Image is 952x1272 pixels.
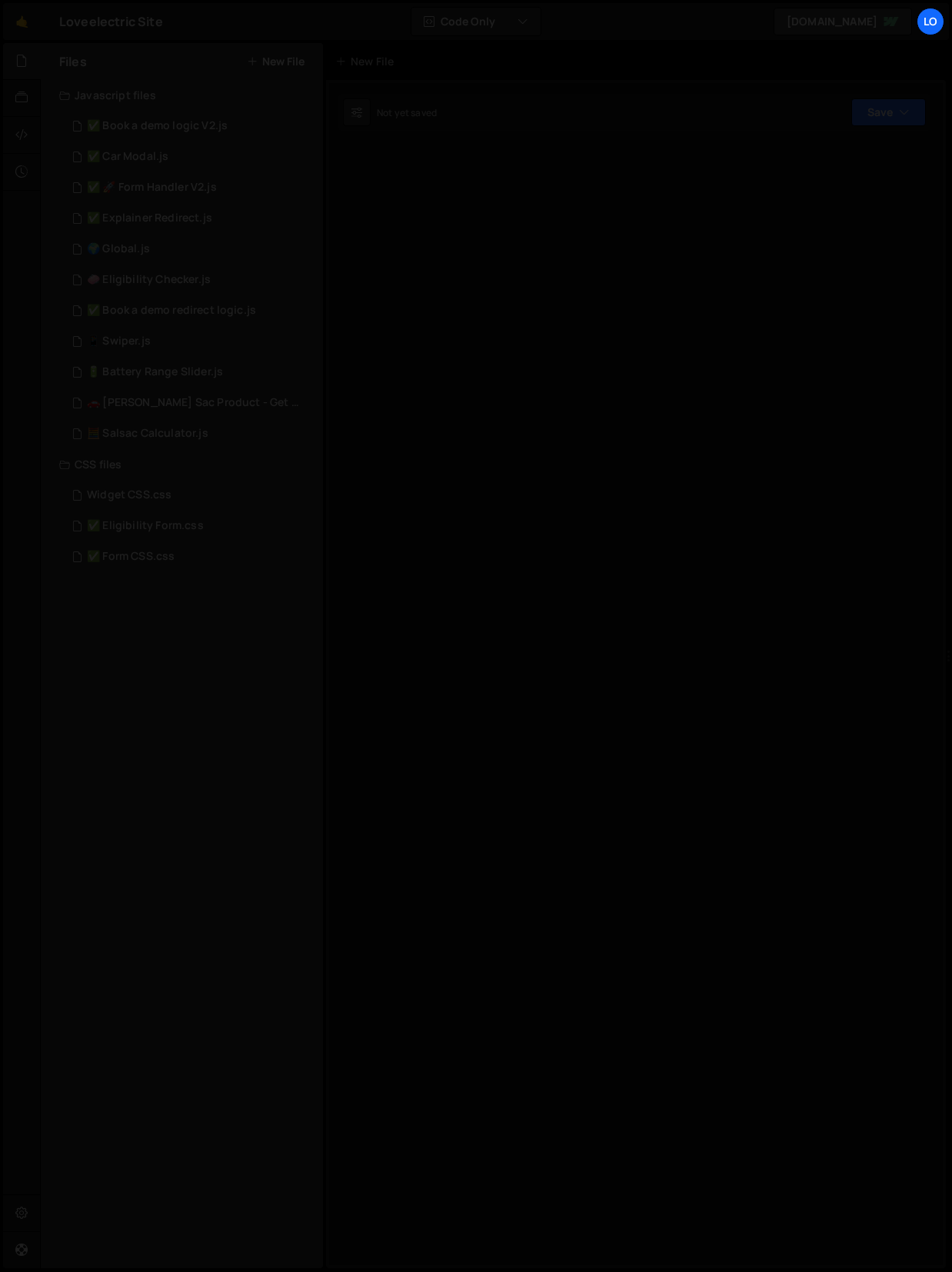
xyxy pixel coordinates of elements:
[87,335,151,348] div: 📱 Swiper.js
[87,365,223,379] div: 🔋 Battery Range Slider.js
[59,53,87,70] h2: Files
[87,181,217,195] div: ✅ 🚀 Form Handler V2.js
[41,449,323,480] div: CSS files
[774,8,912,35] a: [DOMAIN_NAME]
[87,150,168,164] div: ✅ Car Modal.js
[917,8,944,35] a: Lo
[3,3,41,40] a: 🤙
[87,519,204,533] div: ✅ Eligibility Form.css
[87,119,228,133] div: ✅ Book a demo logic V2.js
[59,326,323,357] div: 8014/34949.js
[59,357,323,388] div: 8014/34824.js
[335,54,400,69] div: New File
[59,418,323,449] div: 8014/28850.js
[87,211,212,225] div: ✅ Explainer Redirect.js
[59,172,323,203] div: 8014/42987.js
[851,98,926,126] button: Save
[87,427,208,441] div: 🧮 Salsac Calculator.js
[87,550,175,564] div: ✅ Form CSS.css
[247,55,305,68] button: New File
[59,12,163,31] div: Loveelectric Site
[41,80,323,111] div: Javascript files
[87,488,171,502] div: Widget CSS.css
[59,480,323,511] div: 8014/47728.css
[377,106,437,119] div: Not yet saved
[87,396,299,410] div: 🚗 [PERSON_NAME] Sac Product - Get started.js
[59,265,323,295] div: 8014/42657.js
[59,295,323,326] div: 8014/41355.js
[59,234,323,265] div: 8014/42769.js
[87,242,150,256] div: 🌍 Global.js
[87,273,211,287] div: 🧼 Eligibility Checker.js
[59,142,323,172] div: 8014/41995.js
[411,8,541,35] button: Code Only
[87,304,256,318] div: ✅ Book a demo redirect logic.js
[59,111,323,142] div: 8014/46694.js
[59,541,323,572] div: 8014/41351.css
[59,203,323,234] div: 8014/41778.js
[59,388,328,418] div: 8014/33036.js
[59,511,323,541] div: 8014/41354.css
